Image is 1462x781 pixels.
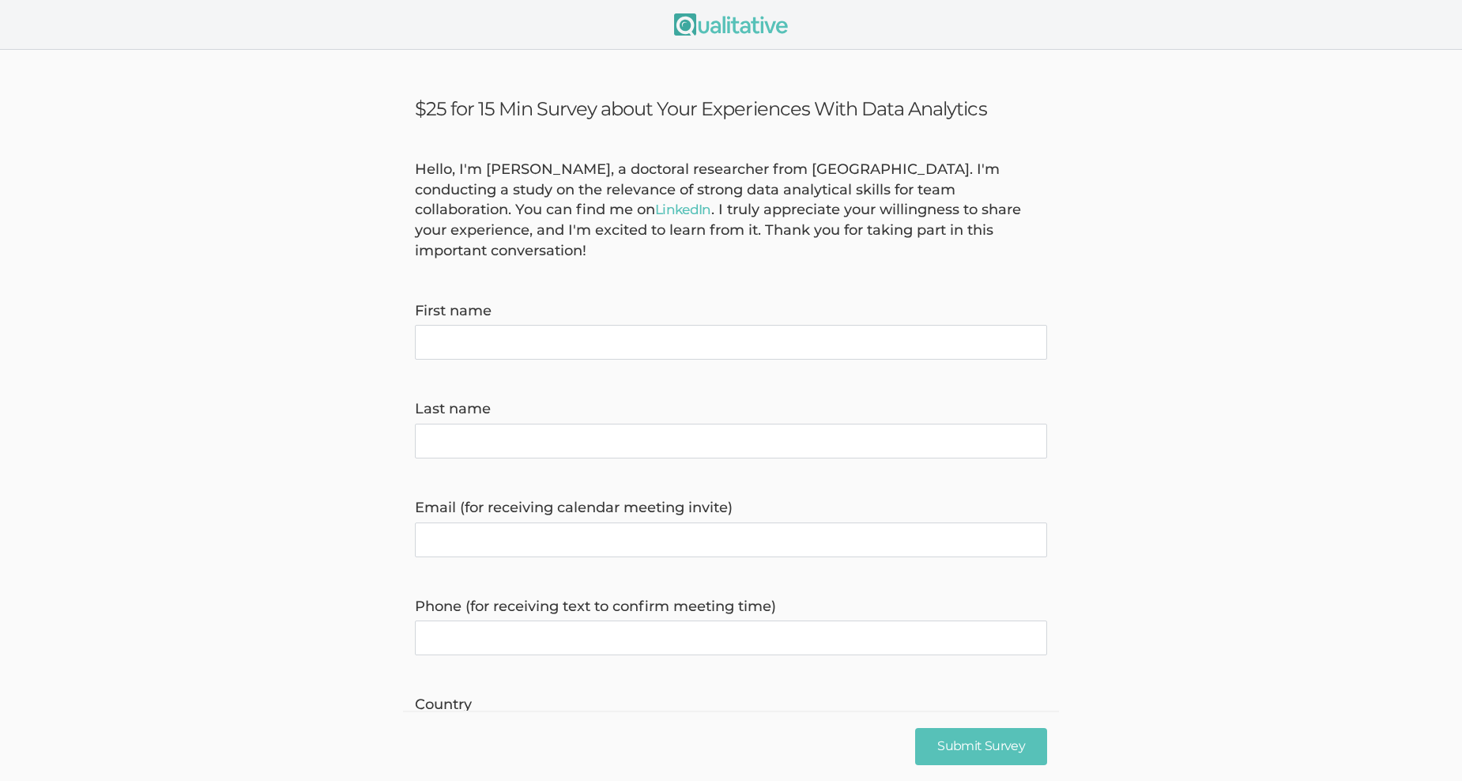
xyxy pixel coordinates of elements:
[415,498,1047,519] label: Email (for receiving calendar meeting invite)
[674,13,788,36] img: Qualitative
[415,597,1047,617] label: Phone (for receiving text to confirm meeting time)
[655,202,711,217] a: LinkedIn
[915,728,1047,765] input: Submit Survey
[415,97,1047,120] h3: $25 for 15 Min Survey about Your Experiences With Data Analytics
[415,695,1047,715] label: Country
[415,399,1047,420] label: Last name
[415,301,1047,322] label: First name
[403,160,1059,262] div: Hello, I'm [PERSON_NAME], a doctoral researcher from [GEOGRAPHIC_DATA]. I'm conducting a study on...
